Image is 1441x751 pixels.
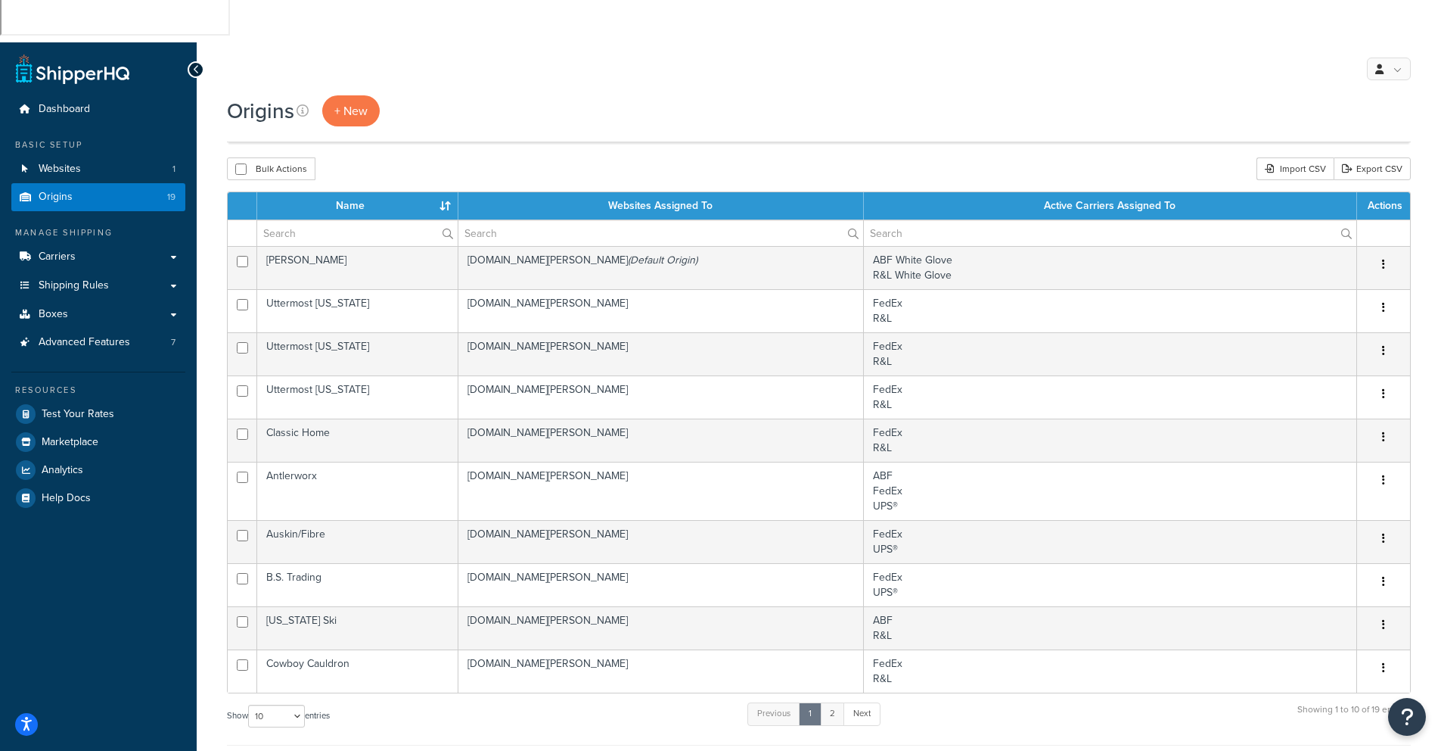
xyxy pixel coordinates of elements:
a: Shipping Rules [11,272,185,300]
td: ABF R&L [864,606,1357,650]
td: [DOMAIN_NAME][PERSON_NAME] [458,332,864,375]
div: Manage Shipping [11,226,185,239]
td: Uttermost [US_STATE] [257,375,458,419]
td: FedEx R&L [864,650,1357,693]
a: Dashboard [11,95,185,123]
input: Search [864,220,1356,246]
a: + New [322,95,380,126]
a: Advanced Features 7 [11,329,185,357]
div: Import CSV [1256,157,1334,180]
button: Open Resource Center [1388,698,1426,736]
a: Websites 1 [11,155,185,183]
li: Websites [11,155,185,183]
select: Showentries [248,705,305,728]
th: Actions [1357,192,1410,220]
span: Origins [39,191,73,204]
span: + New [334,102,368,120]
td: [DOMAIN_NAME][PERSON_NAME] [458,520,864,563]
td: FedEx R&L [864,375,1357,419]
a: Test Your Rates [11,400,185,428]
div: Resources [11,384,185,397]
td: ABF FedEx UPS® [864,462,1357,520]
a: Marketplace [11,428,185,456]
input: Search [458,220,863,246]
td: B.S. Trading [257,563,458,606]
td: FedEx R&L [864,419,1357,462]
a: ShipperHQ Home [16,54,129,84]
span: Websites [39,163,81,176]
a: Boxes [11,301,185,329]
a: Export CSV [1334,157,1411,180]
h1: Origins [227,96,294,126]
div: Basic Setup [11,139,185,151]
div: Showing 1 to 10 of 19 entries [1297,701,1411,734]
th: Name : activate to sort column ascending [257,192,458,220]
span: Marketplace [42,436,98,449]
label: Show entries [227,705,330,728]
span: Carriers [39,251,76,263]
td: [PERSON_NAME] [257,246,458,289]
span: 1 [172,163,175,176]
td: [DOMAIN_NAME][PERSON_NAME] [458,650,864,693]
td: Uttermost [US_STATE] [257,289,458,332]
input: Search [257,220,458,246]
td: [DOMAIN_NAME][PERSON_NAME] [458,289,864,332]
span: Help Docs [42,492,91,505]
td: Cowboy Cauldron [257,650,458,693]
button: Bulk Actions [227,157,315,180]
span: 7 [171,336,175,349]
a: Next [843,703,880,725]
td: FedEx R&L [864,289,1357,332]
li: Advanced Features [11,329,185,357]
span: Shipping Rules [39,279,109,292]
td: [US_STATE] Ski [257,606,458,650]
td: [DOMAIN_NAME][PERSON_NAME] [458,606,864,650]
span: Advanced Features [39,336,130,349]
td: [DOMAIN_NAME][PERSON_NAME] [458,419,864,462]
td: Antlerworx [257,462,458,520]
a: Previous [747,703,800,725]
td: FedEx UPS® [864,520,1357,563]
span: Boxes [39,308,68,321]
td: FedEx R&L [864,332,1357,375]
a: Carriers [11,243,185,271]
a: 1 [799,703,821,725]
td: Auskin/Fibre [257,520,458,563]
span: Test Your Rates [42,408,114,421]
a: Analytics [11,457,185,484]
td: Uttermost [US_STATE] [257,332,458,375]
th: Active Carriers Assigned To [864,192,1357,220]
i: (Default Origin) [628,252,697,268]
td: FedEx UPS® [864,563,1357,606]
td: Classic Home [257,419,458,462]
td: [DOMAIN_NAME][PERSON_NAME] [458,563,864,606]
td: [DOMAIN_NAME][PERSON_NAME] [458,246,864,289]
td: ABF White Glove R&L White Glove [864,246,1357,289]
td: [DOMAIN_NAME][PERSON_NAME] [458,375,864,419]
td: [DOMAIN_NAME][PERSON_NAME] [458,462,864,520]
span: Dashboard [39,103,90,116]
a: Origins 19 [11,183,185,211]
a: 2 [820,703,845,725]
span: Analytics [42,464,83,477]
li: Origins [11,183,185,211]
th: Websites Assigned To [458,192,864,220]
span: 19 [167,191,175,204]
a: Help Docs [11,485,185,512]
